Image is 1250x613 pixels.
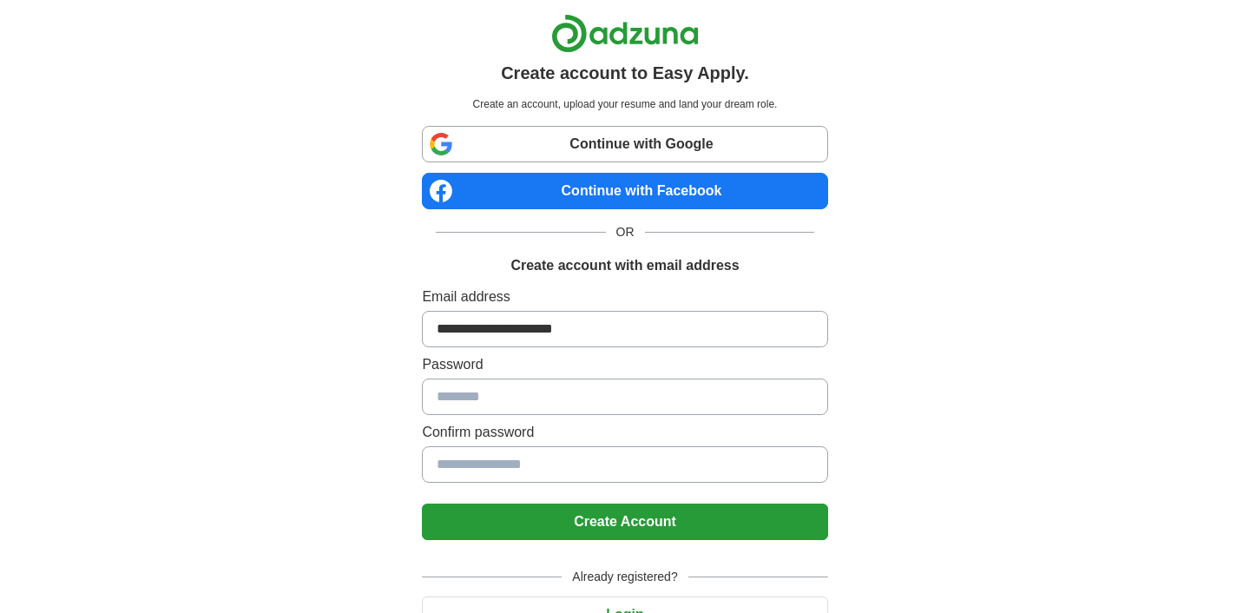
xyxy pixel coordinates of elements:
span: Already registered? [562,568,687,586]
h1: Create account with email address [510,255,739,276]
span: OR [606,223,645,241]
label: Password [422,354,827,375]
button: Create Account [422,504,827,540]
a: Continue with Facebook [422,173,827,209]
h1: Create account to Easy Apply. [501,60,749,86]
p: Create an account, upload your resume and land your dream role. [425,96,824,112]
a: Continue with Google [422,126,827,162]
label: Confirm password [422,422,827,443]
label: Email address [422,287,827,307]
img: Adzuna logo [551,14,699,53]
